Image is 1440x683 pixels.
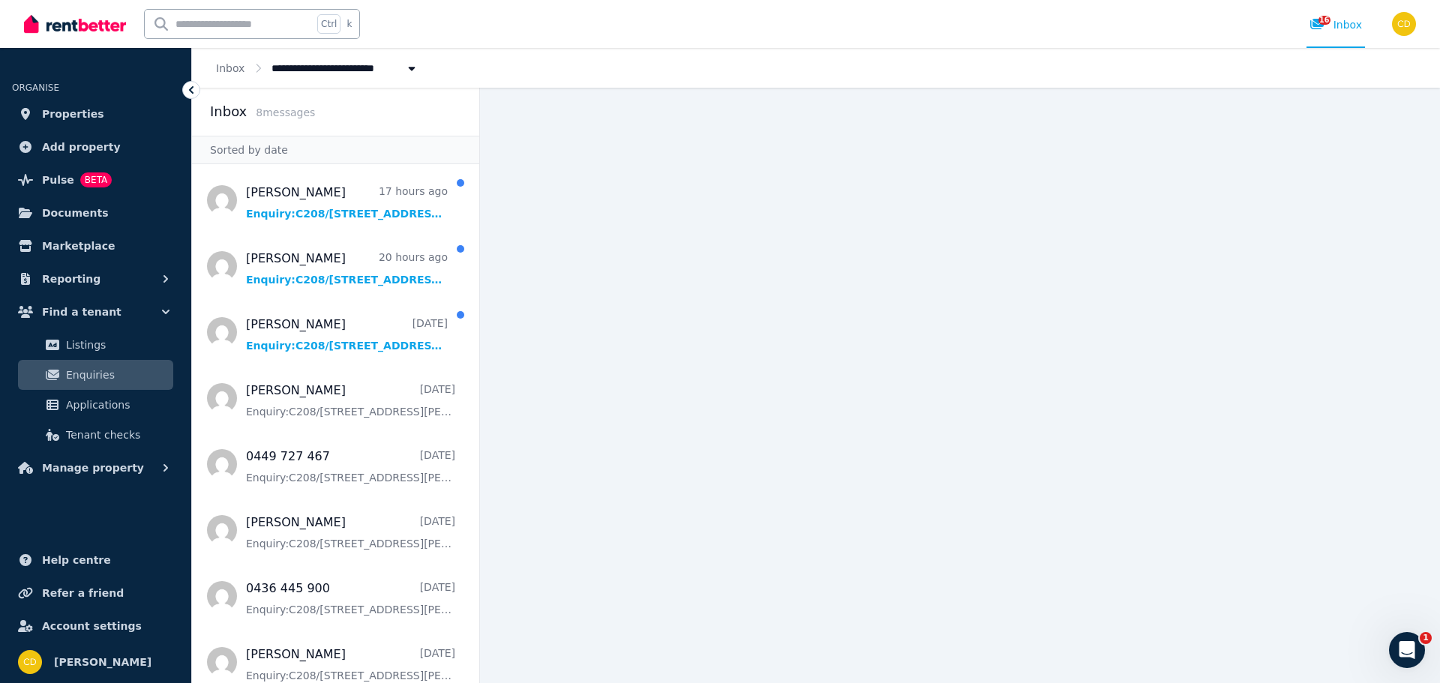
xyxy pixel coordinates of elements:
button: Manage property [12,453,179,483]
span: Tenant checks [66,426,167,444]
span: 8 message s [256,106,315,118]
a: [PERSON_NAME][DATE]Enquiry:C208/[STREET_ADDRESS][PERSON_NAME]. [246,514,455,551]
a: Account settings [12,611,179,641]
span: Enquiries [66,366,167,384]
span: [PERSON_NAME] [54,653,151,671]
span: Refer a friend [42,584,124,602]
span: Pulse [42,171,74,189]
span: Find a tenant [42,303,121,321]
img: Chris Dimitropoulos [18,650,42,674]
a: [PERSON_NAME]20 hours agoEnquiry:C208/[STREET_ADDRESS][PERSON_NAME]. [246,250,448,287]
h2: Inbox [210,101,247,122]
button: Find a tenant [12,297,179,327]
iframe: Intercom live chat [1389,632,1425,668]
img: Chris Dimitropoulos [1392,12,1416,36]
a: [PERSON_NAME][DATE]Enquiry:C208/[STREET_ADDRESS][PERSON_NAME]. [246,382,455,419]
span: BETA [80,172,112,187]
span: Properties [42,105,104,123]
span: 16 [1318,16,1330,25]
img: RentBetter [24,13,126,35]
span: Marketplace [42,237,115,255]
a: [PERSON_NAME][DATE]Enquiry:C208/[STREET_ADDRESS][PERSON_NAME]. [246,646,455,683]
span: ORGANISE [12,82,59,93]
div: Inbox [1309,17,1362,32]
span: Documents [42,204,109,222]
a: Inbox [216,62,244,74]
span: Applications [66,396,167,414]
a: Listings [18,330,173,360]
a: Refer a friend [12,578,179,608]
div: Sorted by date [192,136,479,164]
span: k [346,18,352,30]
nav: Message list [192,164,479,683]
span: Reporting [42,270,100,288]
a: Enquiries [18,360,173,390]
a: Applications [18,390,173,420]
span: Help centre [42,551,111,569]
a: [PERSON_NAME][DATE]Enquiry:C208/[STREET_ADDRESS][PERSON_NAME]. [246,316,448,353]
span: Add property [42,138,121,156]
a: Add property [12,132,179,162]
a: 0449 727 467[DATE]Enquiry:C208/[STREET_ADDRESS][PERSON_NAME]. [246,448,455,485]
a: Tenant checks [18,420,173,450]
a: Properties [12,99,179,129]
a: Help centre [12,545,179,575]
a: Documents [12,198,179,228]
button: Reporting [12,264,179,294]
nav: Breadcrumb [192,48,443,88]
span: Manage property [42,459,144,477]
a: [PERSON_NAME]17 hours agoEnquiry:C208/[STREET_ADDRESS][PERSON_NAME]. [246,184,448,221]
span: Listings [66,336,167,354]
span: Ctrl [317,14,340,34]
span: 1 [1420,632,1432,644]
span: Account settings [42,617,142,635]
a: Marketplace [12,231,179,261]
a: PulseBETA [12,165,179,195]
a: 0436 445 900[DATE]Enquiry:C208/[STREET_ADDRESS][PERSON_NAME]. [246,580,455,617]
